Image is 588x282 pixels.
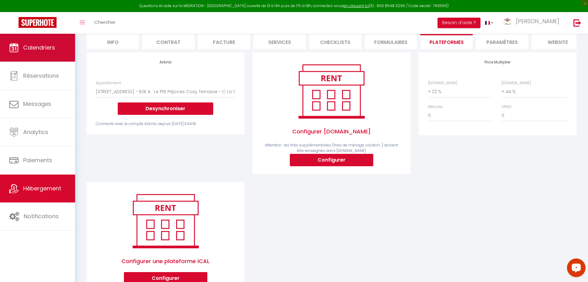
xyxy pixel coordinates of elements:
button: Desynchroniser [118,102,213,115]
span: Configurer une plateforme ICAL [96,251,235,272]
h4: Price Multiplier [428,60,567,64]
li: Paramètres [476,34,528,49]
label: [DOMAIN_NAME] [428,80,457,86]
span: Calendriers [23,44,55,51]
li: Contrat [142,34,195,49]
img: ... [503,18,512,24]
span: Chercher [94,19,116,25]
span: Attention : les frais supplémentaires (frais de ménage, caution...) doivent être renseignés dans ... [265,142,398,154]
img: Super Booking [19,17,57,28]
span: Messages [23,100,51,108]
a: Chercher [90,12,120,34]
div: Connecté avec le compte Airbnb depuis [DATE] 11:44:18 [96,121,235,127]
a: en cliquant ici [343,3,369,8]
span: [PERSON_NAME] [516,17,559,25]
button: Configurer [290,154,373,166]
h4: Airbnb [96,60,235,64]
li: Formulaires [365,34,417,49]
iframe: LiveChat chat widget [562,256,588,282]
img: logout [573,19,581,27]
span: Configurer [DOMAIN_NAME] [262,121,401,142]
li: Checklists [309,34,362,49]
button: Besoin d'aide ? [438,18,480,28]
li: Plateformes [420,34,473,49]
span: Hébergement [23,184,61,192]
span: Paiements [23,156,52,164]
label: Website [428,104,443,110]
label: [DOMAIN_NAME] [501,80,531,86]
span: Notifications [24,212,59,220]
li: Services [253,34,306,49]
li: Facture [198,34,250,49]
span: Réservations [23,72,59,80]
label: Appartement [96,80,121,86]
li: Info [87,34,139,49]
span: Analytics [23,128,48,136]
label: VRBO [501,104,512,110]
a: ... [PERSON_NAME] [498,12,567,34]
img: rent.png [126,191,205,251]
img: rent.png [292,62,371,121]
li: website [531,34,584,49]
